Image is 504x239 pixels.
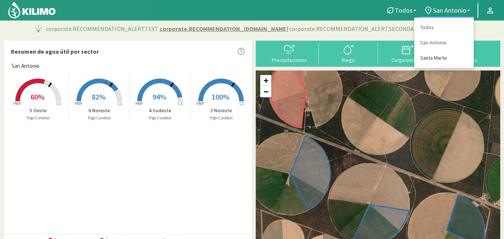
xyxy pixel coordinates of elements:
p: Trigo Candeal [130,115,190,121]
button: Carga mensual [378,43,437,63]
span: 82% [92,92,105,101]
tspan: PMP [135,101,143,106]
a: Zoom in [260,75,271,86]
a: Zoom out [260,86,271,97]
img: Kilimo [7,1,56,19]
button: Precipitaciones [259,43,319,63]
span: 100% [212,92,229,101]
p: Trigo Candeal [69,115,130,121]
a: Todos [415,20,473,35]
tspan: CC [57,101,62,106]
p: 2 Noreste [191,107,252,114]
p: 6 Noreste [69,107,130,114]
p: 4 Sudeste [130,107,190,114]
div: Precipitaciones [262,57,316,63]
p: corporate.RECOMMENDATION_ALERT.TEXT [46,24,420,33]
tspan: PMP [196,101,204,106]
span: corporate.RECOMMENDATION_[DOMAIN_NAME] [160,24,288,33]
p: 5 Oeste [8,107,69,114]
div: Carga mensual [380,57,435,63]
tspan: CC [117,101,123,106]
button: Riego [319,43,378,63]
p: Trigo Candeal [8,115,69,121]
tspan: PMP [13,101,21,106]
tspan: CC [240,101,245,106]
tspan: PMP [75,101,82,106]
div: Riego [321,57,376,63]
span: Todos [395,6,413,14]
a: Santa Marta [415,50,473,66]
span: San Antonio [433,6,466,14]
p: Trigo Candeal [191,115,252,121]
p: Resumen de agua útil por sector [11,47,99,56]
span: corporate.RECOMMENDATION_ALERT.SECONDARY [289,24,420,33]
tspan: CC [179,101,184,106]
span: 60% [31,92,44,101]
span: San Antonio [12,62,40,70]
a: San Antonio [415,35,473,50]
span: 94% [152,92,166,101]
